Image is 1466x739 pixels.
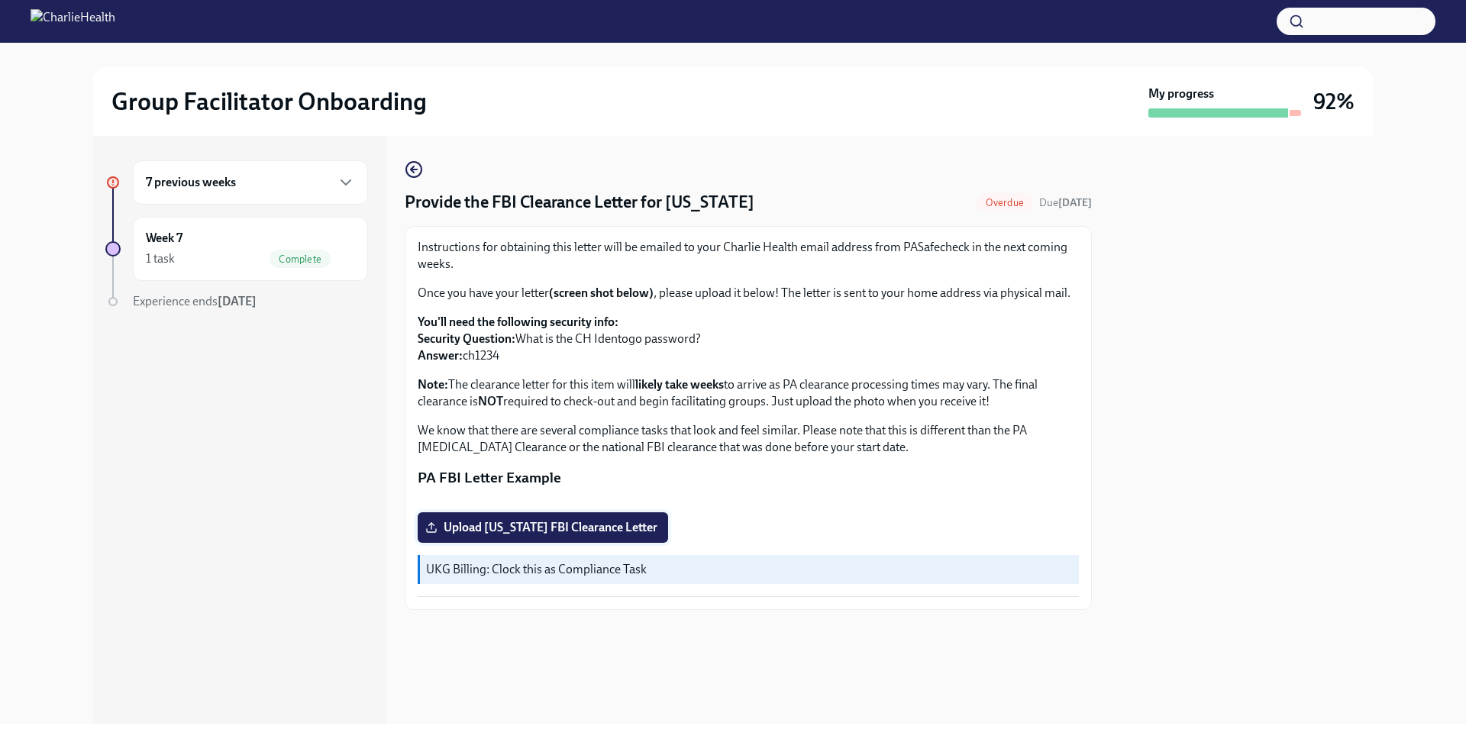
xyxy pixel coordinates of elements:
label: Upload [US_STATE] FBI Clearance Letter [418,512,668,543]
h4: Provide the FBI Clearance Letter for [US_STATE] [405,191,754,214]
strong: [DATE] [1058,196,1092,209]
strong: (screen shot below) [549,286,654,300]
span: Upload [US_STATE] FBI Clearance Letter [428,520,657,535]
h6: Week 7 [146,230,182,247]
span: July 29th, 2025 09:00 [1039,195,1092,210]
p: What is the CH Identogo password? ch1234 [418,314,1079,364]
p: Instructions for obtaining this letter will be emailed to your Charlie Health email address from ... [418,239,1079,273]
div: 7 previous weeks [133,160,368,205]
strong: Security Question: [418,331,515,346]
strong: likely take weeks [635,377,724,392]
h3: 92% [1313,88,1355,115]
span: Overdue [977,197,1033,208]
strong: You'll need the following security info: [418,315,618,329]
div: 1 task [146,250,175,267]
span: Experience ends [133,294,257,308]
span: Due [1039,196,1092,209]
img: CharlieHealth [31,9,115,34]
p: Once you have your letter , please upload it below! The letter is sent to your home address via p... [418,285,1079,302]
h2: Group Facilitator Onboarding [111,86,427,117]
strong: My progress [1148,86,1214,102]
strong: NOT [478,394,503,408]
p: PA FBI Letter Example [418,468,1079,488]
a: Week 71 taskComplete [105,217,368,281]
strong: Answer: [418,348,463,363]
strong: Note: [418,377,448,392]
p: The clearance letter for this item will to arrive as PA clearance processing times may vary. The ... [418,376,1079,410]
p: UKG Billing: Clock this as Compliance Task [426,561,1073,578]
strong: [DATE] [218,294,257,308]
p: We know that there are several compliance tasks that look and feel similar. Please note that this... [418,422,1079,456]
h6: 7 previous weeks [146,174,236,191]
span: Complete [270,253,331,265]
